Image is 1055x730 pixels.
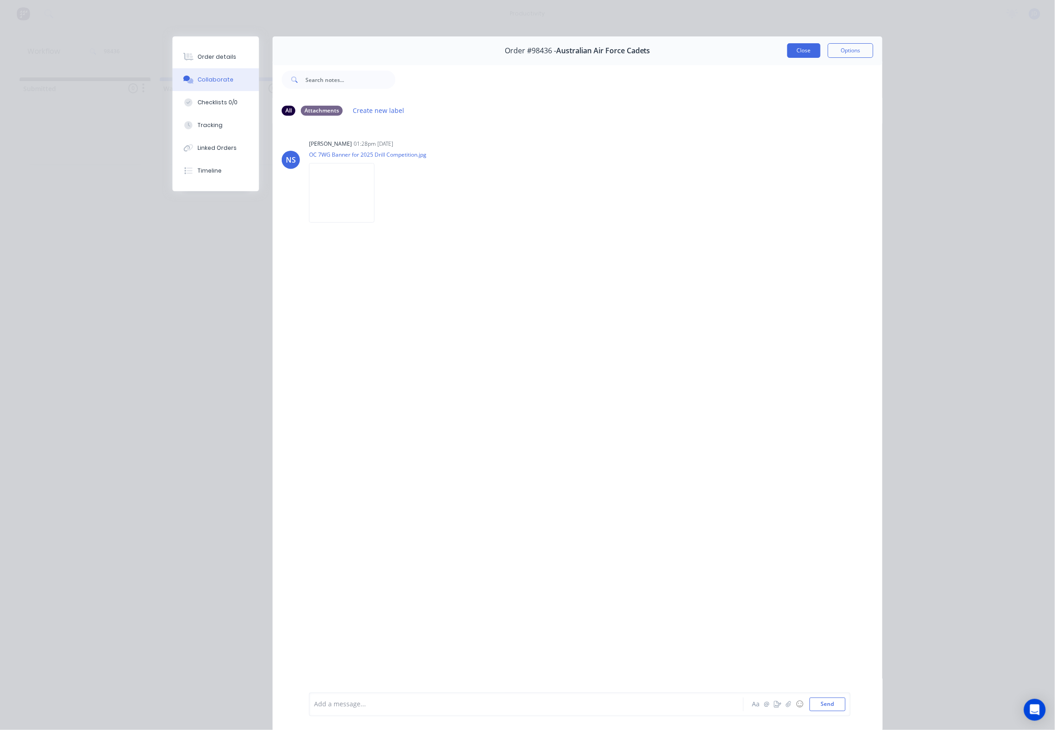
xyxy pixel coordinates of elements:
button: Checklists 0/0 [172,91,259,114]
div: Tracking [198,121,223,129]
div: Open Intercom Messenger [1024,699,1046,721]
p: OC 7WG Banner for 2025 Drill Competition.jpg [309,151,426,158]
div: All [282,106,295,116]
div: [PERSON_NAME] [309,140,352,148]
div: NS [286,154,296,165]
span: Australian Air Force Cadets [556,46,650,55]
input: Search notes... [305,71,396,89]
div: Attachments [301,106,343,116]
button: Close [787,43,821,58]
div: Collaborate [198,76,234,84]
button: Linked Orders [172,137,259,159]
div: Linked Orders [198,144,237,152]
span: Order #98436 - [505,46,556,55]
button: Send [810,698,846,711]
div: Order details [198,53,237,61]
button: Timeline [172,159,259,182]
button: Order details [172,46,259,68]
button: Tracking [172,114,259,137]
div: 01:28pm [DATE] [354,140,393,148]
button: Create new label [348,104,409,117]
button: @ [761,699,772,710]
div: Timeline [198,167,222,175]
button: Collaborate [172,68,259,91]
button: Options [828,43,873,58]
button: Aa [751,699,761,710]
button: ☺ [794,699,805,710]
div: Checklists 0/0 [198,98,238,107]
